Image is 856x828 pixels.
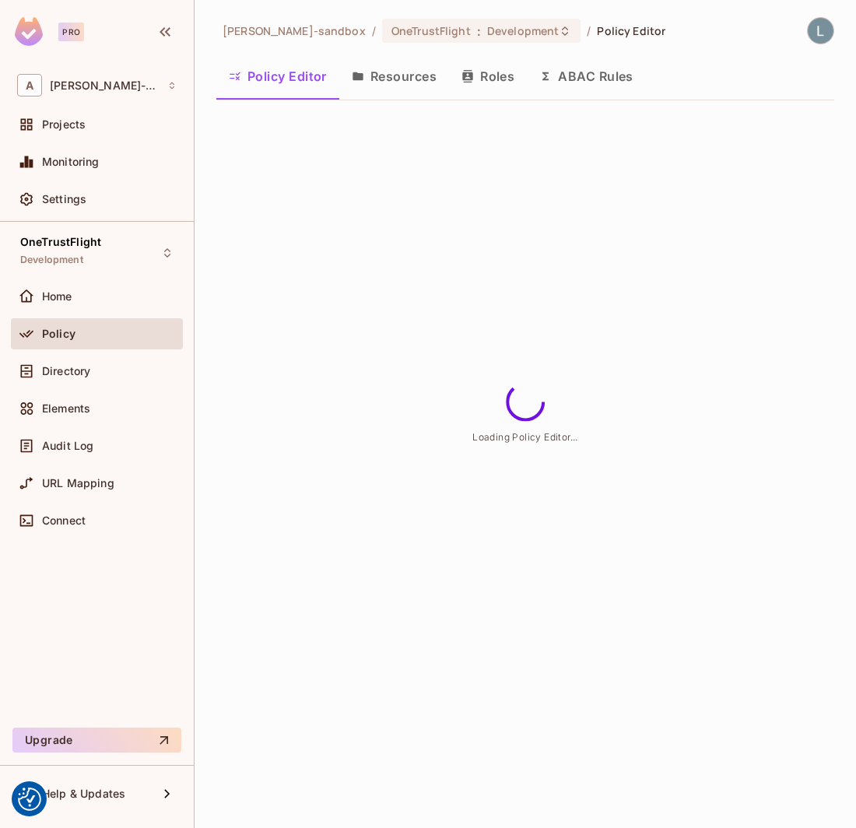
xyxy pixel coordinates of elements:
span: Development [20,254,83,266]
span: Directory [42,365,90,377]
span: Elements [42,402,90,415]
span: Monitoring [42,156,100,168]
button: Policy Editor [216,57,339,96]
span: Policy Editor [597,23,665,38]
span: Connect [42,514,86,527]
img: Lewis Youl [808,18,833,44]
span: A [17,74,42,96]
button: Upgrade [12,728,181,753]
span: the active workspace [223,23,366,38]
li: / [372,23,376,38]
div: Pro [58,23,84,41]
span: Policy [42,328,75,340]
button: ABAC Rules [527,57,646,96]
span: Projects [42,118,86,131]
img: Revisit consent button [18,788,41,811]
button: Consent Preferences [18,788,41,811]
span: Help & Updates [42,788,125,800]
span: Workspace: alex-trustflight-sandbox [50,79,160,92]
span: OneTrustFlight [391,23,471,38]
span: Settings [42,193,86,205]
span: OneTrustFlight [20,236,101,248]
button: Roles [449,57,527,96]
span: Loading Policy Editor... [472,431,578,443]
span: URL Mapping [42,477,114,489]
span: Development [487,23,559,38]
li: / [587,23,591,38]
span: : [476,25,482,37]
button: Resources [339,57,449,96]
span: Home [42,290,72,303]
img: SReyMgAAAABJRU5ErkJggg== [15,17,43,46]
span: Audit Log [42,440,93,452]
